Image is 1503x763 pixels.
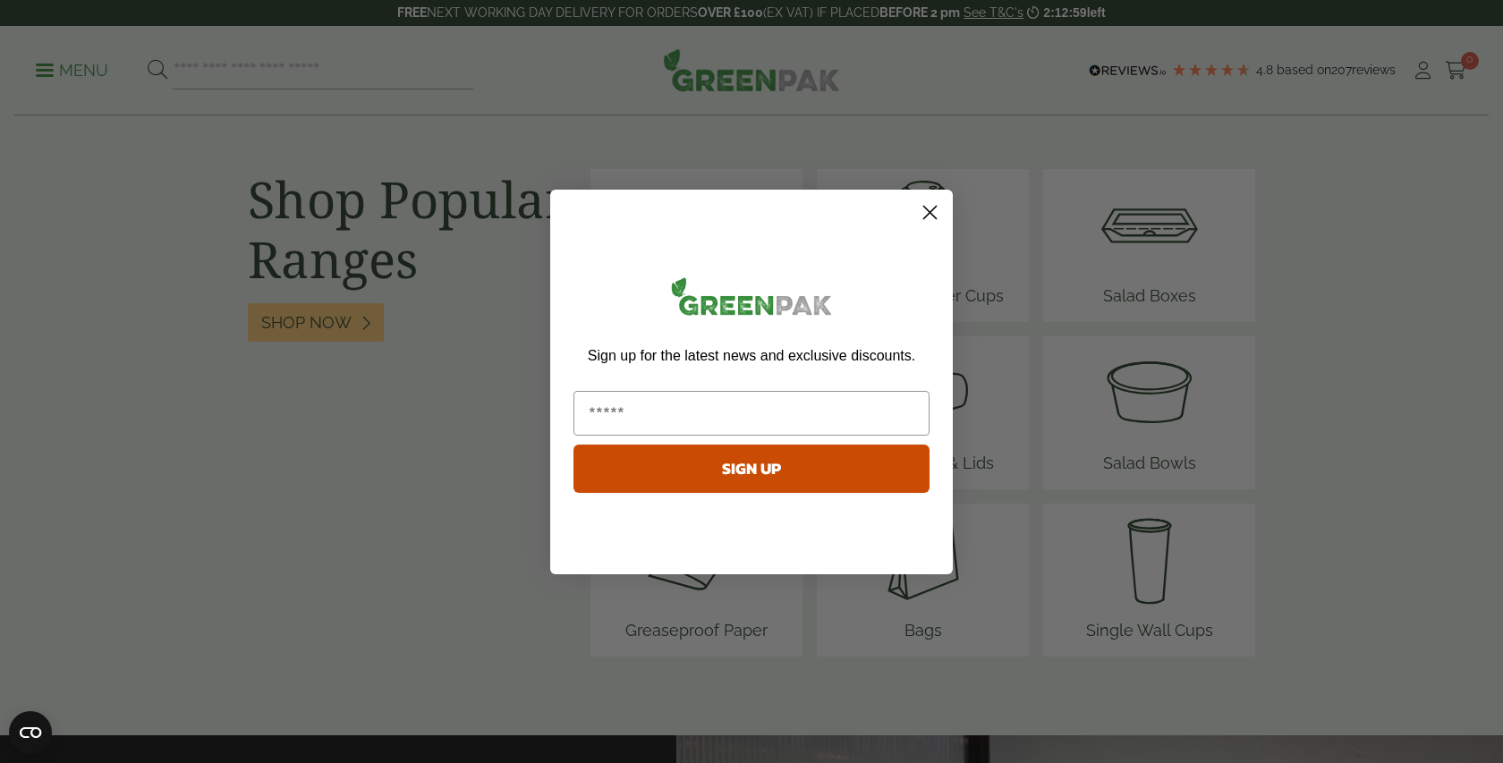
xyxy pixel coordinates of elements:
button: SIGN UP [573,445,930,493]
input: Email [573,391,930,436]
button: Open CMP widget [9,711,52,754]
span: Sign up for the latest news and exclusive discounts. [588,348,915,363]
button: Close dialog [914,197,946,228]
img: greenpak_logo [573,270,930,330]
